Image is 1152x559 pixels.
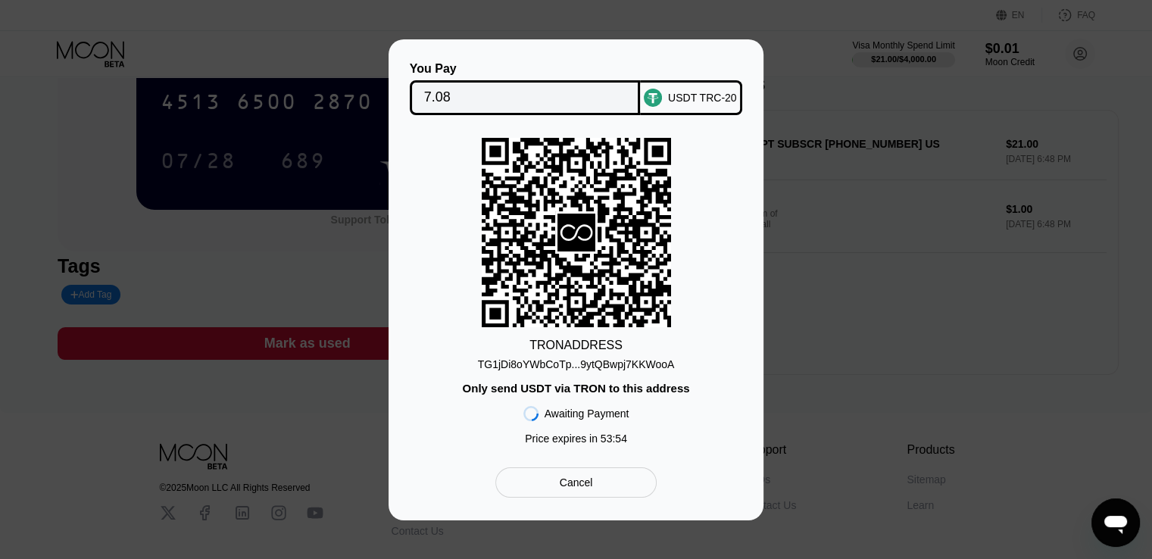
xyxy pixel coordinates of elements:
div: Cancel [560,476,593,489]
div: USDT TRC-20 [668,92,737,104]
div: Price expires in [525,433,627,445]
div: Only send USDT via TRON to this address [462,382,689,395]
iframe: Button to launch messaging window [1091,498,1140,547]
div: You Pay [410,62,641,76]
div: TG1jDi8oYWbCoTp...9ytQBwpj7KKWooA [478,352,675,370]
div: TG1jDi8oYWbCoTp...9ytQBwpj7KKWooA [478,358,675,370]
div: You PayUSDT TRC-20 [411,62,741,115]
span: 53 : 54 [601,433,627,445]
div: Awaiting Payment [545,408,629,420]
div: TRON ADDRESS [529,339,623,352]
div: Cancel [495,467,657,498]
